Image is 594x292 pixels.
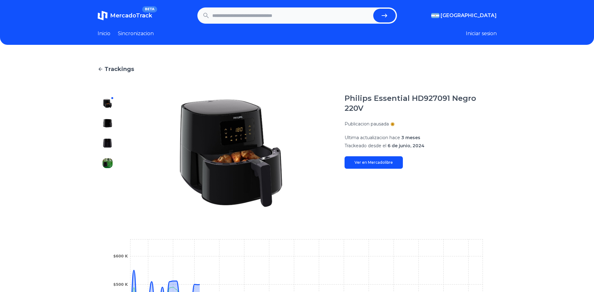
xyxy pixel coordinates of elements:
[118,30,154,37] a: Sincronizacion
[103,138,113,148] img: Philips Essential HD927091 Negro 220V
[345,156,403,169] a: Ver en Mercadolibre
[345,143,386,148] span: Trackeado desde el
[103,198,113,208] img: Philips Essential HD927091 Negro 220V
[441,12,497,19] span: [GEOGRAPHIC_DATA]
[130,93,332,213] img: Philips Essential HD927091 Negro 220V
[103,118,113,128] img: Philips Essential HD927091 Negro 220V
[345,93,497,113] h1: Philips Essential HD927091 Negro 220V
[431,12,497,19] button: [GEOGRAPHIC_DATA]
[98,11,152,21] a: MercadoTrackBETA
[466,30,497,37] button: Iniciar sesion
[103,158,113,168] img: Philips Essential HD927091 Negro 220V
[98,65,497,73] a: Trackings
[401,135,420,140] span: 3 meses
[98,11,108,21] img: MercadoTrack
[104,65,134,73] span: Trackings
[142,6,157,12] span: BETA
[345,121,389,127] p: Publicacion pausada
[103,178,113,188] img: Philips Essential HD927091 Negro 220V
[388,143,424,148] span: 6 de junio, 2024
[103,98,113,108] img: Philips Essential HD927091 Negro 220V
[345,135,400,140] span: Ultima actualizacion hace
[113,254,128,258] tspan: $600 K
[113,282,128,287] tspan: $500 K
[431,13,439,18] img: Argentina
[98,30,110,37] a: Inicio
[110,12,152,19] span: MercadoTrack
